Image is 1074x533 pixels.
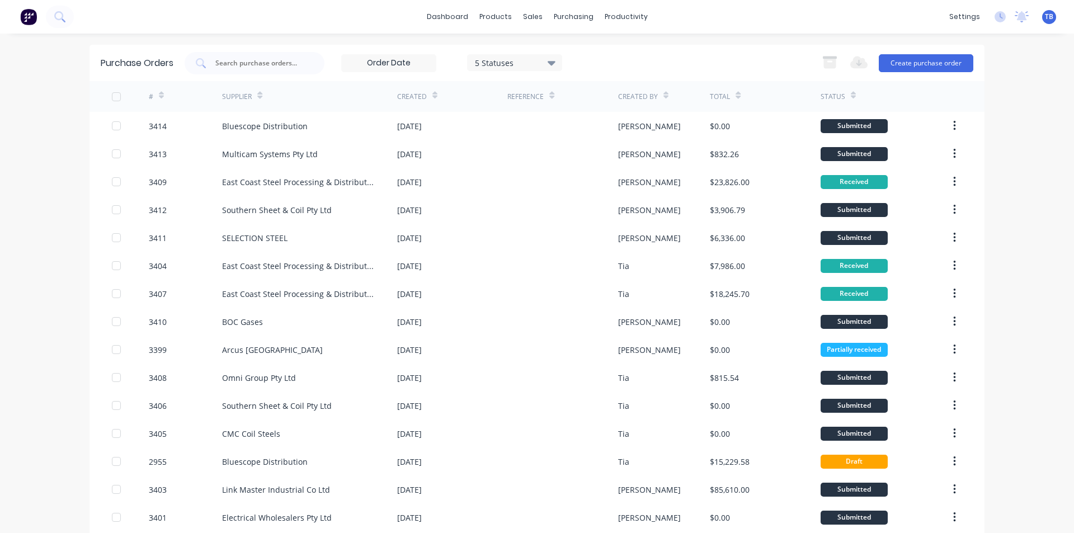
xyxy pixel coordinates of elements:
[20,8,37,25] img: Factory
[397,148,422,160] div: [DATE]
[149,456,167,468] div: 2955
[710,204,745,216] div: $3,906.79
[149,400,167,412] div: 3406
[710,372,739,384] div: $815.54
[710,288,750,300] div: $18,245.70
[149,512,167,523] div: 3401
[149,120,167,132] div: 3414
[397,484,422,496] div: [DATE]
[618,456,629,468] div: Tia
[879,54,973,72] button: Create purchase order
[397,92,427,102] div: Created
[710,260,745,272] div: $7,986.00
[710,344,730,356] div: $0.00
[548,8,599,25] div: purchasing
[821,511,888,525] div: Submitted
[618,512,681,523] div: [PERSON_NAME]
[821,315,888,329] div: Submitted
[149,92,153,102] div: #
[821,231,888,245] div: Submitted
[821,455,888,469] div: Draft
[710,512,730,523] div: $0.00
[149,260,167,272] div: 3404
[397,232,422,244] div: [DATE]
[397,176,422,188] div: [DATE]
[618,176,681,188] div: [PERSON_NAME]
[821,92,845,102] div: Status
[618,232,681,244] div: [PERSON_NAME]
[101,56,173,70] div: Purchase Orders
[149,316,167,328] div: 3410
[222,92,252,102] div: Supplier
[821,483,888,497] div: Submitted
[821,427,888,441] div: Submitted
[618,372,629,384] div: Tia
[710,456,750,468] div: $15,229.58
[222,428,280,440] div: CMC Coil Steels
[222,344,323,356] div: Arcus [GEOGRAPHIC_DATA]
[618,316,681,328] div: [PERSON_NAME]
[821,203,888,217] div: Submitted
[149,232,167,244] div: 3411
[618,120,681,132] div: [PERSON_NAME]
[474,8,517,25] div: products
[149,372,167,384] div: 3408
[397,372,422,384] div: [DATE]
[222,512,332,523] div: Electrical Wholesalers Pty Ltd
[710,316,730,328] div: $0.00
[710,232,745,244] div: $6,336.00
[149,204,167,216] div: 3412
[397,456,422,468] div: [DATE]
[618,400,629,412] div: Tia
[222,176,375,188] div: East Coast Steel Processing & Distribution
[222,232,288,244] div: SELECTION STEEL
[421,8,474,25] a: dashboard
[618,148,681,160] div: [PERSON_NAME]
[222,372,296,384] div: Omni Group Pty Ltd
[1045,12,1053,22] span: TB
[149,344,167,356] div: 3399
[821,399,888,413] div: Submitted
[222,484,330,496] div: Link Master Industrial Co Ltd
[149,176,167,188] div: 3409
[222,148,318,160] div: Multicam Systems Pty Ltd
[821,371,888,385] div: Submitted
[944,8,986,25] div: settings
[821,287,888,301] div: Received
[517,8,548,25] div: sales
[821,259,888,273] div: Received
[821,119,888,133] div: Submitted
[149,428,167,440] div: 3405
[214,58,307,69] input: Search purchase orders...
[475,56,555,68] div: 5 Statuses
[618,92,658,102] div: Created By
[397,204,422,216] div: [DATE]
[397,400,422,412] div: [DATE]
[342,55,436,72] input: Order Date
[397,428,422,440] div: [DATE]
[618,260,629,272] div: Tia
[222,456,308,468] div: Bluescope Distribution
[710,148,739,160] div: $832.26
[618,428,629,440] div: Tia
[397,344,422,356] div: [DATE]
[397,316,422,328] div: [DATE]
[222,120,308,132] div: Bluescope Distribution
[149,288,167,300] div: 3407
[710,484,750,496] div: $85,610.00
[222,288,375,300] div: East Coast Steel Processing & Distribution
[710,120,730,132] div: $0.00
[710,400,730,412] div: $0.00
[397,512,422,523] div: [DATE]
[821,175,888,189] div: Received
[618,344,681,356] div: [PERSON_NAME]
[149,148,167,160] div: 3413
[710,428,730,440] div: $0.00
[821,147,888,161] div: Submitted
[599,8,653,25] div: productivity
[618,288,629,300] div: Tia
[618,484,681,496] div: [PERSON_NAME]
[222,204,332,216] div: Southern Sheet & Coil Pty Ltd
[618,204,681,216] div: [PERSON_NAME]
[222,316,263,328] div: BOC Gases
